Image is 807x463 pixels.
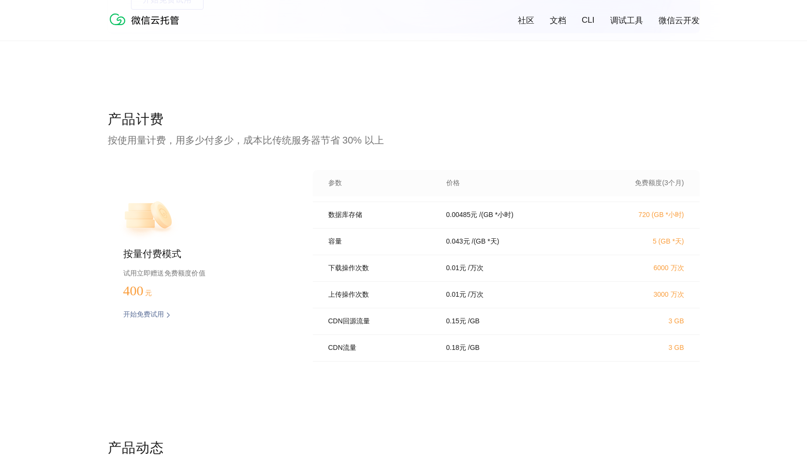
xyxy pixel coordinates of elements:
[599,179,684,188] p: 免费额度(3个月)
[446,211,478,219] p: 0.00485 元
[108,10,185,29] img: 微信云托管
[328,211,433,219] p: 数据库存储
[659,15,700,26] a: 微信云开发
[468,317,480,326] p: / GB
[446,290,466,299] p: 0.01 元
[599,344,684,351] p: 3 GB
[468,264,484,273] p: / 万次
[328,290,433,299] p: 上传操作次数
[328,317,433,326] p: CDN回源流量
[479,211,514,219] p: / (GB *小时)
[328,237,433,246] p: 容量
[108,133,700,147] p: 按使用量计费，用多少付多少，成本比传统服务器节省 30% 以上
[599,264,684,273] p: 6000 万次
[518,15,534,26] a: 社区
[123,247,282,261] p: 按量付费模式
[108,22,185,30] a: 微信云托管
[446,344,466,352] p: 0.18 元
[472,237,499,246] p: / (GB *天)
[599,290,684,299] p: 3000 万次
[582,15,594,25] a: CLI
[599,211,684,219] p: 720 (GB *小时)
[123,267,282,279] p: 试用立即赠送免费额度价值
[328,344,433,352] p: CDN流量
[328,179,433,188] p: 参数
[599,317,684,325] p: 3 GB
[145,289,152,297] span: 元
[446,237,470,246] p: 0.043 元
[328,264,433,273] p: 下载操作次数
[550,15,566,26] a: 文档
[123,310,164,320] p: 开始免费试用
[468,290,484,299] p: / 万次
[599,237,684,246] p: 5 (GB *天)
[108,439,700,458] p: 产品动态
[610,15,643,26] a: 调试工具
[108,110,700,130] p: 产品计费
[123,283,172,299] p: 400
[446,264,466,273] p: 0.01 元
[446,317,466,326] p: 0.15 元
[446,179,460,188] p: 价格
[468,344,480,352] p: / GB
